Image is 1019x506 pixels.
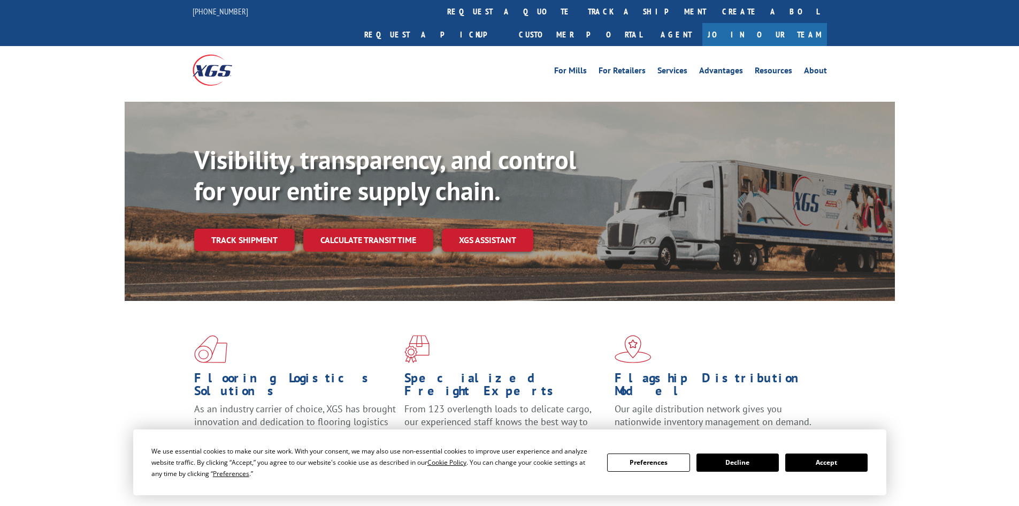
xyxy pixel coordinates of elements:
h1: Flagship Distribution Model [615,372,817,403]
span: Preferences [213,469,249,478]
button: Decline [696,454,779,472]
a: Join Our Team [702,23,827,46]
a: Agent [650,23,702,46]
h1: Specialized Freight Experts [404,372,607,403]
a: Resources [755,66,792,78]
a: For Retailers [599,66,646,78]
div: We use essential cookies to make our site work. With your consent, we may also use non-essential ... [151,445,594,479]
img: xgs-icon-flagship-distribution-model-red [615,335,652,363]
a: Request a pickup [356,23,511,46]
a: Advantages [699,66,743,78]
a: About [804,66,827,78]
a: Calculate transit time [303,229,433,252]
span: Our agile distribution network gives you nationwide inventory management on demand. [615,403,811,428]
a: Track shipment [194,229,295,251]
a: [PHONE_NUMBER] [193,6,248,17]
img: xgs-icon-focused-on-flooring-red [404,335,430,363]
span: As an industry carrier of choice, XGS has brought innovation and dedication to flooring logistics... [194,403,396,441]
a: XGS ASSISTANT [442,229,533,252]
button: Accept [785,454,868,472]
span: Cookie Policy [427,458,466,467]
p: From 123 overlength loads to delicate cargo, our experienced staff knows the best way to move you... [404,403,607,450]
a: Services [657,66,687,78]
img: xgs-icon-total-supply-chain-intelligence-red [194,335,227,363]
button: Preferences [607,454,689,472]
a: Customer Portal [511,23,650,46]
b: Visibility, transparency, and control for your entire supply chain. [194,143,576,207]
div: Cookie Consent Prompt [133,429,886,495]
h1: Flooring Logistics Solutions [194,372,396,403]
a: For Mills [554,66,587,78]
